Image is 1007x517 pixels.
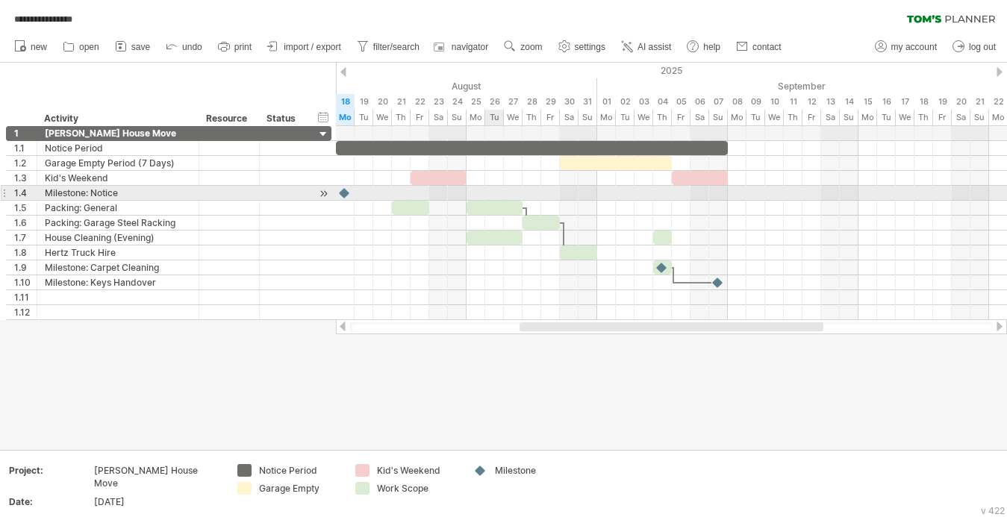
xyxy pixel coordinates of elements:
[14,126,37,140] div: 1
[14,260,37,275] div: 1.9
[14,216,37,230] div: 1.6
[266,111,299,126] div: Status
[45,216,191,230] div: Packing: Garage Steel Racking
[597,94,616,110] div: Monday, 1 September 2025
[45,260,191,275] div: Milestone: Carpet Cleaning
[672,94,690,110] div: Friday, 5 September 2025
[500,37,546,57] a: zoom
[45,201,191,215] div: Packing: General
[970,110,989,125] div: Sunday, 21 September 2025
[45,156,191,170] div: Garage Empty Period (7 Days)
[79,42,99,52] span: open
[45,171,191,185] div: Kid's Weekend
[877,94,896,110] div: Tuesday, 16 September 2025
[45,141,191,155] div: Notice Period
[336,94,355,110] div: Monday, 18 August 2025
[709,94,728,110] div: Sunday, 7 September 2025
[377,464,458,477] div: Kid's Weekend
[14,171,37,185] div: 1.3
[732,37,786,57] a: contact
[541,94,560,110] div: Friday, 29 August 2025
[970,94,989,110] div: Sunday, 21 September 2025
[45,231,191,245] div: House Cleaning (Evening)
[617,37,676,57] a: AI assist
[284,42,341,52] span: import / export
[752,42,782,52] span: contact
[259,464,340,477] div: Notice Period
[14,186,37,200] div: 1.4
[467,110,485,125] div: Monday, 25 August 2025
[429,94,448,110] div: Saturday, 23 August 2025
[14,245,37,260] div: 1.8
[411,94,429,110] div: Friday, 22 August 2025
[377,482,458,495] div: Work Scope
[392,94,411,110] div: Thursday, 21 August 2025
[317,186,331,201] div: scroll to activity
[933,110,952,125] div: Friday, 19 September 2025
[14,290,37,304] div: 1.11
[182,42,202,52] span: undo
[523,110,541,125] div: Thursday, 28 August 2025
[520,42,542,52] span: zoom
[45,186,191,200] div: Milestone: Notice
[683,37,725,57] a: help
[616,94,635,110] div: Tuesday, 2 September 2025
[981,505,1005,516] div: v 422
[637,42,671,52] span: AI assist
[448,94,467,110] div: Sunday, 24 August 2025
[94,495,219,508] div: [DATE]
[579,94,597,110] div: Sunday, 31 August 2025
[10,37,52,57] a: new
[45,275,191,289] div: Milestone: Keys Handover
[162,37,207,57] a: undo
[728,94,746,110] div: Monday, 8 September 2025
[31,42,47,52] span: new
[45,126,191,140] div: [PERSON_NAME] House Move
[131,42,150,52] span: save
[871,37,941,57] a: my account
[373,42,420,52] span: filter/search
[858,94,877,110] div: Monday, 15 September 2025
[690,110,709,125] div: Saturday, 6 September 2025
[485,110,504,125] div: Tuesday, 26 August 2025
[14,275,37,289] div: 1.10
[933,94,952,110] div: Friday, 19 September 2025
[914,94,933,110] div: Thursday, 18 September 2025
[949,37,1000,57] a: log out
[429,110,448,125] div: Saturday, 23 August 2025
[821,110,840,125] div: Saturday, 13 September 2025
[495,464,576,477] div: Milestone
[765,94,784,110] div: Wednesday, 10 September 2025
[452,42,488,52] span: navigator
[952,94,970,110] div: Saturday, 20 September 2025
[555,37,610,57] a: settings
[877,110,896,125] div: Tuesday, 16 September 2025
[14,201,37,215] div: 1.5
[14,305,37,319] div: 1.12
[840,94,858,110] div: Sunday, 14 September 2025
[703,42,720,52] span: help
[485,94,504,110] div: Tuesday, 26 August 2025
[355,94,373,110] div: Tuesday, 19 August 2025
[234,42,252,52] span: print
[214,37,256,57] a: print
[746,110,765,125] div: Tuesday, 9 September 2025
[653,110,672,125] div: Thursday, 4 September 2025
[690,94,709,110] div: Saturday, 6 September 2025
[392,110,411,125] div: Thursday, 21 August 2025
[709,110,728,125] div: Sunday, 7 September 2025
[802,94,821,110] div: Friday, 12 September 2025
[44,111,190,126] div: Activity
[264,37,346,57] a: import / export
[896,110,914,125] div: Wednesday, 17 September 2025
[467,94,485,110] div: Monday, 25 August 2025
[14,141,37,155] div: 1.1
[560,94,579,110] div: Saturday, 30 August 2025
[523,94,541,110] div: Thursday, 28 August 2025
[541,110,560,125] div: Friday, 29 August 2025
[94,464,219,489] div: [PERSON_NAME] House Move
[728,110,746,125] div: Monday, 8 September 2025
[575,42,605,52] span: settings
[635,110,653,125] div: Wednesday, 3 September 2025
[616,110,635,125] div: Tuesday, 2 September 2025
